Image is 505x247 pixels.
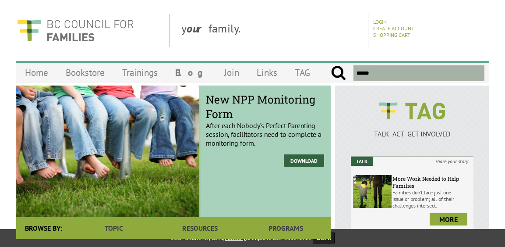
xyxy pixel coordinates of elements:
a: Shopping Cart [373,32,410,38]
i: share your story [430,157,473,166]
a: Links [248,62,286,83]
a: Download [284,154,324,167]
a: more [430,213,467,226]
span: New NPP Monitoring Form [206,92,324,121]
a: Join [215,62,248,83]
img: BC Council for FAMILIES [16,14,134,47]
a: Create Account [373,25,414,32]
img: BCCF's TAG Logo [373,94,452,128]
a: Login [373,18,387,25]
em: Talk [351,157,373,166]
p: Families don’t face just one issue or problem; all of their challenges intersect. [392,189,471,209]
a: Trainings [113,62,166,83]
strong: our [187,21,208,36]
a: Programs [243,217,328,239]
p: After each Nobody’s Perfect Parenting session, facilitators need to complete a monitoring form. [206,99,324,147]
a: Home [16,62,57,83]
a: TAG [286,62,319,83]
a: Topic [71,217,157,239]
h6: More Work Needed to Help Families [392,175,471,189]
a: TALK ACT GET INVOLVED [351,121,474,138]
div: Browse By: [16,217,71,239]
input: Submit [331,65,346,81]
div: y family. [174,14,368,47]
a: Resources [157,217,243,239]
a: Bookstore [57,62,113,83]
a: Blog [166,62,215,83]
p: TALK ACT GET INVOLVED [351,129,474,138]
